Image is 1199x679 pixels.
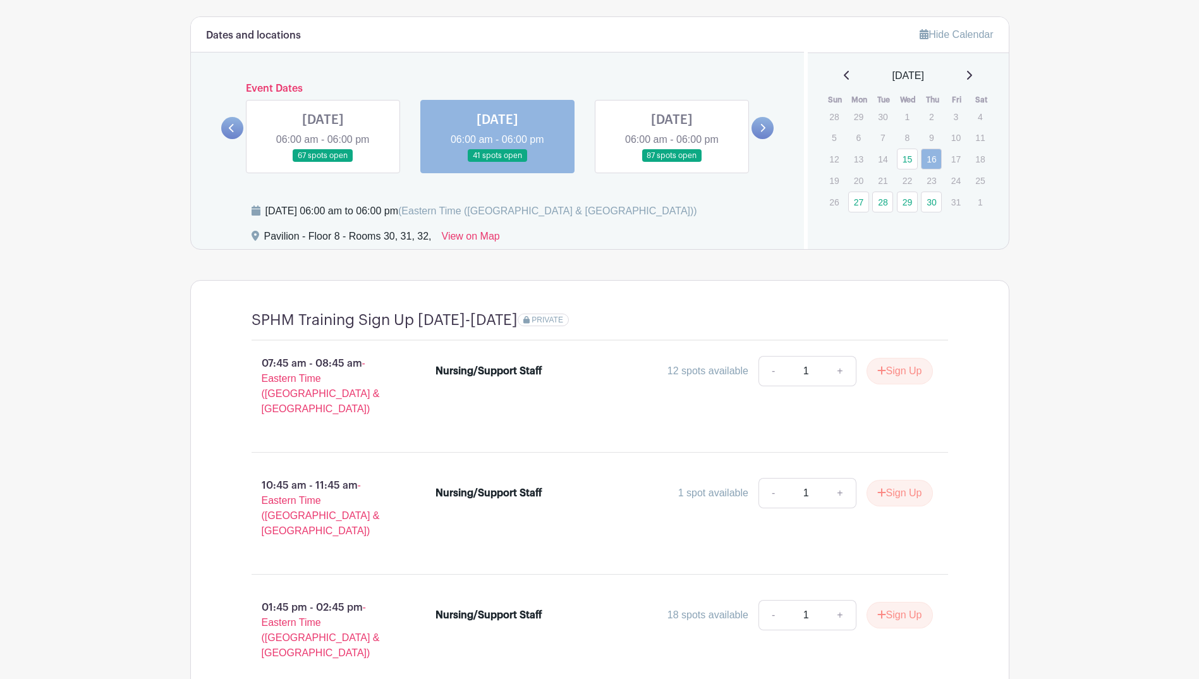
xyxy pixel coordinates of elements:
p: 01:45 pm - 02:45 pm [231,595,416,666]
div: Nursing/Support Staff [435,364,542,379]
button: Sign Up [867,602,933,628]
p: 6 [848,128,869,147]
p: 18 [970,149,990,169]
div: Nursing/Support Staff [435,486,542,501]
p: 1 [970,192,990,212]
p: 20 [848,171,869,190]
p: 23 [921,171,942,190]
h6: Event Dates [243,83,752,95]
span: PRIVATE [532,315,563,324]
a: Hide Calendar [920,29,993,40]
div: [DATE] 06:00 am to 06:00 pm [265,204,697,219]
div: 18 spots available [667,608,748,623]
p: 30 [872,107,893,126]
th: Sat [969,94,994,106]
p: 22 [897,171,918,190]
p: 9 [921,128,942,147]
p: 14 [872,149,893,169]
div: Pavilion - Floor 8 - Rooms 30, 31, 32, [264,229,432,249]
span: (Eastern Time ([GEOGRAPHIC_DATA] & [GEOGRAPHIC_DATA])) [398,205,697,216]
th: Fri [945,94,970,106]
p: 13 [848,149,869,169]
div: 12 spots available [667,364,748,379]
p: 29 [848,107,869,126]
a: 16 [921,149,942,169]
a: View on Map [442,229,500,249]
p: 12 [824,149,844,169]
div: Nursing/Support Staff [435,608,542,623]
p: 24 [946,171,966,190]
p: 4 [970,107,990,126]
p: 19 [824,171,844,190]
span: - Eastern Time ([GEOGRAPHIC_DATA] & [GEOGRAPHIC_DATA]) [262,602,380,658]
div: 1 spot available [678,486,748,501]
span: - Eastern Time ([GEOGRAPHIC_DATA] & [GEOGRAPHIC_DATA]) [262,480,380,536]
span: [DATE] [892,68,924,83]
button: Sign Up [867,480,933,506]
th: Sun [823,94,848,106]
p: 25 [970,171,990,190]
p: 2 [921,107,942,126]
p: 07:45 am - 08:45 am [231,351,416,422]
p: 10:45 am - 11:45 am [231,473,416,544]
p: 7 [872,128,893,147]
p: 31 [946,192,966,212]
a: - [758,356,788,386]
h4: SPHM Training Sign Up [DATE]-[DATE] [252,311,518,329]
a: 27 [848,192,869,212]
a: - [758,478,788,508]
p: 3 [946,107,966,126]
p: 26 [824,192,844,212]
a: - [758,600,788,630]
a: 29 [897,192,918,212]
a: 15 [897,149,918,169]
p: 11 [970,128,990,147]
a: 30 [921,192,942,212]
th: Thu [920,94,945,106]
th: Mon [848,94,872,106]
p: 1 [897,107,918,126]
button: Sign Up [867,358,933,384]
a: + [824,356,856,386]
th: Wed [896,94,921,106]
p: 5 [824,128,844,147]
a: + [824,600,856,630]
h6: Dates and locations [206,30,301,42]
th: Tue [872,94,896,106]
a: + [824,478,856,508]
p: 17 [946,149,966,169]
p: 8 [897,128,918,147]
p: 28 [824,107,844,126]
a: 28 [872,192,893,212]
span: - Eastern Time ([GEOGRAPHIC_DATA] & [GEOGRAPHIC_DATA]) [262,358,380,414]
p: 21 [872,171,893,190]
p: 10 [946,128,966,147]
